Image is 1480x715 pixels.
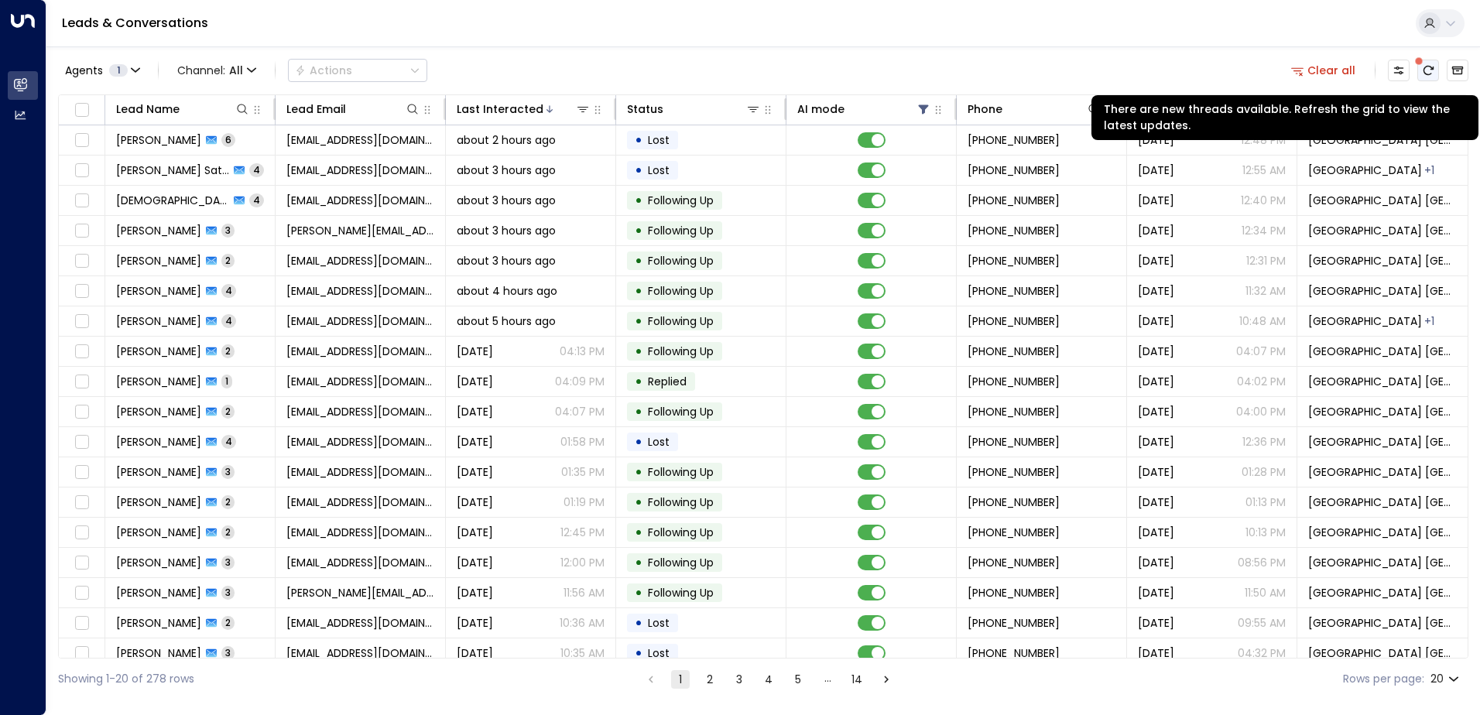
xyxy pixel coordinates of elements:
p: 01:19 PM [564,494,605,510]
div: Space Station Castle Bromwich [1424,162,1434,178]
div: Showing 1-20 of 278 rows [58,671,194,687]
label: Rows per page: [1343,671,1424,687]
span: Toggle select row [72,553,91,573]
span: Space Station Castle Bromwich [1308,464,1457,480]
span: Mark Taylor [116,313,201,329]
span: 2 [221,495,235,508]
span: Toggle select row [72,131,91,150]
span: gemmahammond@hotmail.co.uk [286,344,434,359]
p: 12:00 PM [560,555,605,570]
button: Archived Leads [1447,60,1468,81]
span: Space Station Castle Bromwich [1308,253,1457,269]
div: • [635,308,642,334]
div: Button group with a nested menu [288,59,427,82]
p: 11:50 AM [1245,585,1286,600]
span: Lost [648,615,670,631]
span: Space Station Castle Bromwich [1308,555,1457,570]
button: Go to page 5 [789,670,807,689]
span: Julia Rose [116,434,201,450]
span: +447350685944 [968,434,1060,450]
span: +447983872967 [968,344,1060,359]
span: Yesterday [457,645,493,661]
span: wardwolf80@googlemail.com [286,525,434,540]
button: Go to page 14 [848,670,866,689]
span: Muslim Somani [116,193,229,208]
span: Space Station Castle Bromwich [1308,404,1457,419]
span: Toggle select row [72,523,91,542]
span: Agents [65,65,103,76]
p: 10:36 AM [560,615,605,631]
span: Yesterday [457,404,493,419]
span: Space Station Castle Bromwich [1308,525,1457,540]
div: Lead Name [116,100,180,118]
span: Toggle select row [72,372,91,392]
span: 2 [221,405,235,418]
p: 04:09 PM [555,374,605,389]
div: Lead Email [286,100,420,118]
span: Channel: [171,60,262,81]
span: 4 [221,284,236,297]
span: Space Station Slough [1308,162,1422,178]
span: Charles Wootton [116,464,201,480]
span: vincsmith95@gmail.com [286,283,434,299]
span: Toggle select all [72,101,91,120]
span: Paul Kelly [116,374,201,389]
span: +447854122344 [968,313,1060,329]
button: page 1 [671,670,690,689]
div: AI mode [797,100,844,118]
span: Sep 19, 2025 [1138,434,1174,450]
span: Toggle select row [72,191,91,210]
span: Sep 15, 2025 [1138,193,1174,208]
span: h4helen@hotmail.co.uk [286,132,434,148]
span: Toggle select row [72,644,91,663]
span: Leon Wood [116,645,201,661]
div: • [635,127,642,153]
span: Lost [648,132,670,148]
a: Leads & Conversations [62,14,208,32]
span: 2 [221,344,235,357]
button: Go to next page [877,670,896,689]
span: rohanlonpro@aol.com [286,253,434,269]
span: Space Station Castle Bromwich [1308,585,1457,600]
div: There are new threads available. Refresh the grid to view the latest updates. [1091,95,1478,140]
span: Sep 20, 2025 [1138,223,1174,238]
div: • [635,610,642,636]
div: • [635,640,642,666]
p: 09:55 AM [1238,615,1286,631]
span: joolsrose@yahoo.co.uk [286,434,434,450]
span: Following Up [648,344,714,359]
span: Toggle select row [72,583,91,603]
span: 4 [221,314,236,327]
span: doctaylor57@googlemail.com [286,313,434,329]
span: +447788378359 [968,645,1060,661]
p: 11:32 AM [1245,283,1286,299]
span: +447976215993 [968,253,1060,269]
span: Following Up [648,253,714,269]
span: Yesterday [457,615,493,631]
span: about 3 hours ago [457,193,556,208]
span: 6 [221,133,235,146]
span: +447772220841 [968,555,1060,570]
span: Sep 15, 2025 [1138,313,1174,329]
button: Go to page 4 [759,670,778,689]
span: 3 [221,586,235,599]
span: Sep 21, 2025 [1138,525,1174,540]
span: +447469893115 [968,223,1060,238]
span: Yesterday [457,494,493,510]
span: Toggle select row [72,282,91,301]
span: Following Up [648,525,714,540]
button: Go to page 3 [730,670,749,689]
span: Following Up [648,283,714,299]
span: Following Up [648,555,714,570]
div: • [635,399,642,425]
div: • [635,519,642,546]
span: Toggle select row [72,221,91,241]
span: 4 [221,435,236,448]
span: Yesterday [457,555,493,570]
button: Go to page 2 [701,670,719,689]
span: 1 [221,375,232,388]
div: Phone [968,100,1101,118]
span: 3 [221,646,235,659]
span: +447429936242 [968,374,1060,389]
span: Space Station Castle Bromwich [1308,374,1457,389]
